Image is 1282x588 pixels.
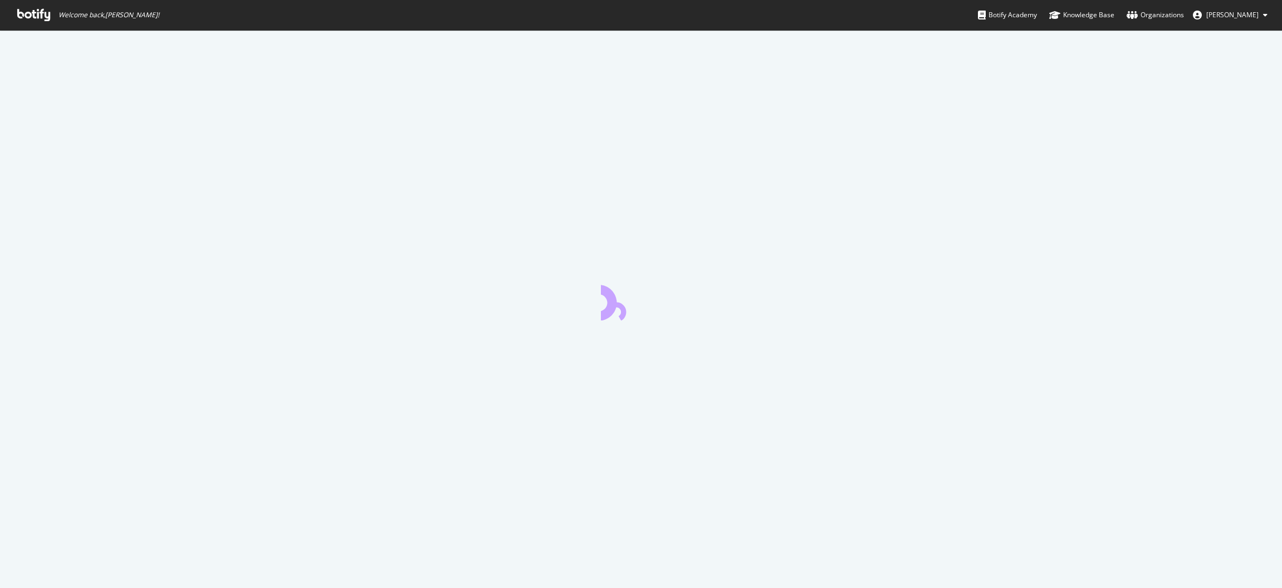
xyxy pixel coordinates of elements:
[58,11,159,19] span: Welcome back, [PERSON_NAME] !
[1049,9,1114,21] div: Knowledge Base
[601,280,681,320] div: animation
[1206,10,1259,19] span: Tim Manalo
[978,9,1037,21] div: Botify Academy
[1184,6,1276,24] button: [PERSON_NAME]
[1127,9,1184,21] div: Organizations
